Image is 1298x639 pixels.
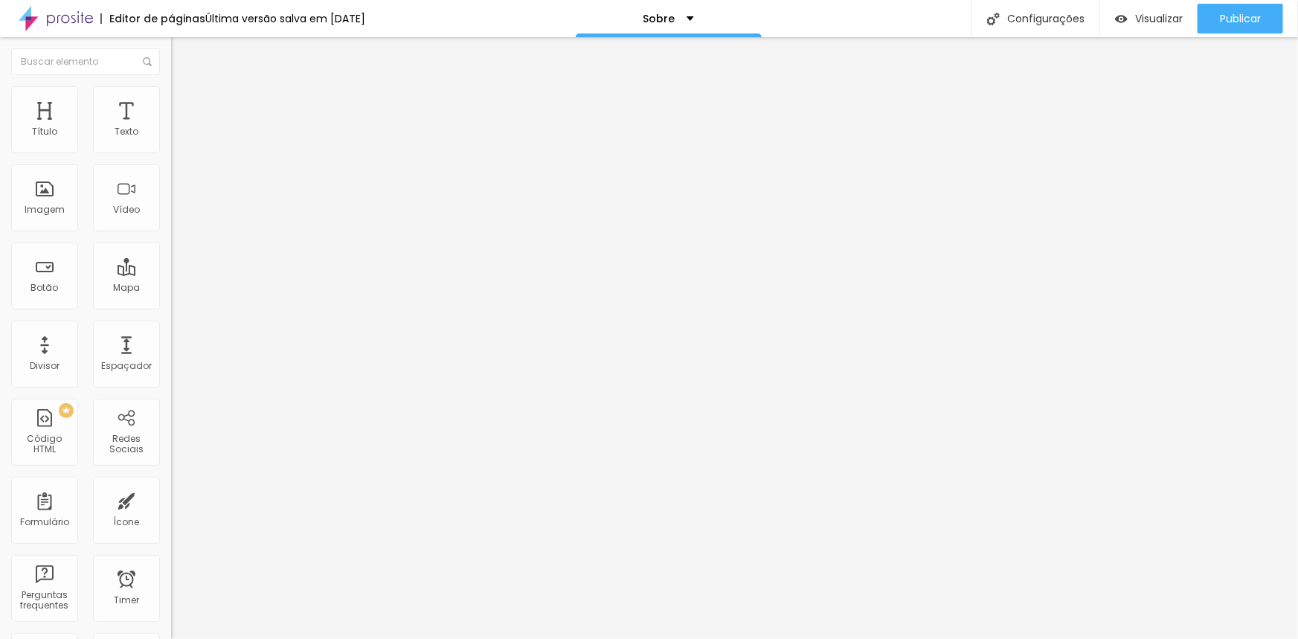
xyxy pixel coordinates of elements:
div: Título [32,126,57,137]
div: Espaçador [101,361,152,371]
div: Última versão salva em [DATE] [205,13,365,24]
img: Icone [987,13,1000,25]
div: Mapa [113,283,140,293]
div: Código HTML [15,434,74,455]
div: Divisor [30,361,60,371]
div: Texto [115,126,138,137]
button: Publicar [1198,4,1283,33]
p: Sobre [643,13,675,24]
span: Publicar [1220,13,1261,25]
input: Buscar elemento [11,48,160,75]
div: Editor de páginas [100,13,205,24]
span: Visualizar [1135,13,1183,25]
div: Imagem [25,205,65,215]
div: Redes Sociais [97,434,155,455]
div: Timer [114,595,139,606]
div: Botão [31,283,59,293]
button: Visualizar [1100,4,1198,33]
div: Ícone [114,517,140,527]
img: view-1.svg [1115,13,1128,25]
div: Perguntas frequentes [15,590,74,611]
img: Icone [143,57,152,66]
div: Formulário [20,517,69,527]
div: Vídeo [113,205,140,215]
iframe: Editor [171,37,1298,639]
